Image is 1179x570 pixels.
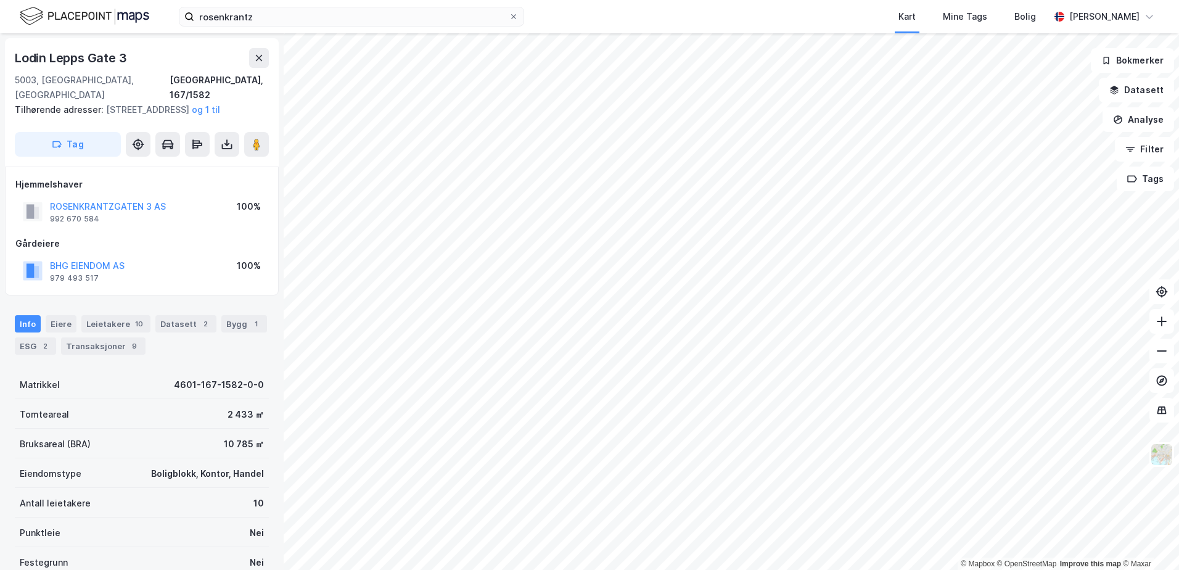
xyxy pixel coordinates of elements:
div: Lodin Lepps Gate 3 [15,48,129,68]
button: Bokmerker [1091,48,1174,73]
div: Info [15,315,41,332]
div: Hjemmelshaver [15,177,268,192]
div: Gårdeiere [15,236,268,251]
div: 10 [133,318,146,330]
div: Leietakere [81,315,150,332]
div: Bygg [221,315,267,332]
div: Tomteareal [20,407,69,422]
div: Bruksareal (BRA) [20,437,91,452]
div: 2 [39,340,51,352]
div: 1 [250,318,262,330]
div: 100% [237,199,261,214]
div: [GEOGRAPHIC_DATA], 167/1582 [170,73,269,102]
div: [PERSON_NAME] [1069,9,1140,24]
div: [STREET_ADDRESS] [15,102,259,117]
div: 5003, [GEOGRAPHIC_DATA], [GEOGRAPHIC_DATA] [15,73,170,102]
button: Analyse [1103,107,1174,132]
button: Datasett [1099,78,1174,102]
a: OpenStreetMap [997,560,1057,568]
div: 100% [237,258,261,273]
div: 979 493 517 [50,273,99,283]
div: Antall leietakere [20,496,91,511]
div: ESG [15,337,56,355]
div: 10 [253,496,264,511]
a: Improve this map [1060,560,1121,568]
a: Mapbox [961,560,995,568]
button: Tags [1117,167,1174,191]
div: Transaksjoner [61,337,146,355]
div: 9 [128,340,141,352]
button: Filter [1115,137,1174,162]
div: Datasett [155,315,216,332]
div: Festegrunn [20,555,68,570]
span: Tilhørende adresser: [15,104,106,115]
div: Eiendomstype [20,466,81,481]
input: Søk på adresse, matrikkel, gårdeiere, leietakere eller personer [194,7,509,26]
div: Eiere [46,315,76,332]
div: Nei [250,555,264,570]
div: 10 785 ㎡ [224,437,264,452]
div: 992 670 584 [50,214,99,224]
div: 2 433 ㎡ [228,407,264,422]
img: Z [1150,443,1173,466]
div: Kontrollprogram for chat [1117,511,1179,570]
div: Matrikkel [20,378,60,392]
div: 2 [199,318,212,330]
div: Boligblokk, Kontor, Handel [151,466,264,481]
div: Punktleie [20,526,60,540]
div: Nei [250,526,264,540]
img: logo.f888ab2527a4732fd821a326f86c7f29.svg [20,6,149,27]
div: Kart [898,9,916,24]
div: 4601-167-1582-0-0 [174,378,264,392]
div: Mine Tags [943,9,987,24]
div: Bolig [1014,9,1036,24]
iframe: Chat Widget [1117,511,1179,570]
button: Tag [15,132,121,157]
